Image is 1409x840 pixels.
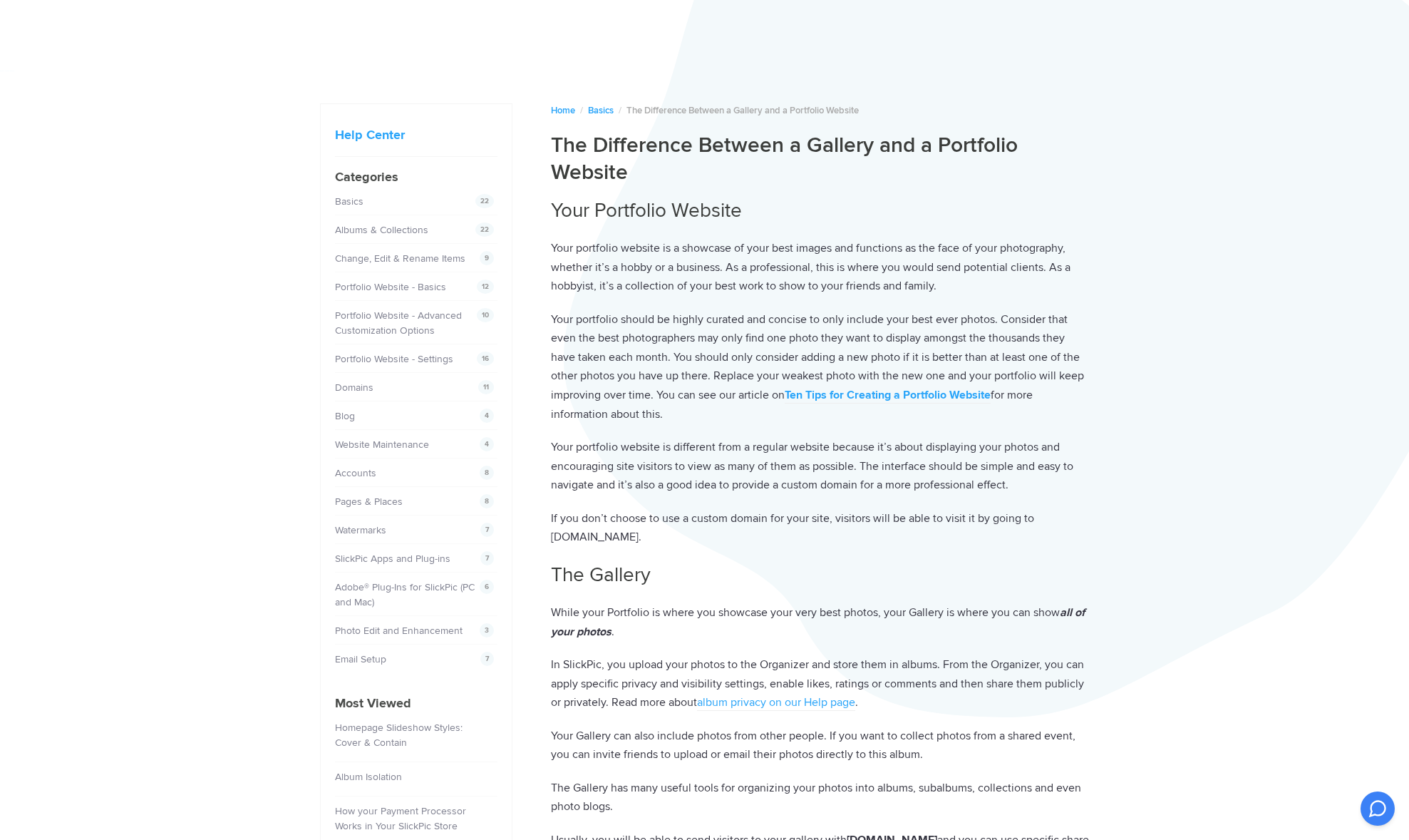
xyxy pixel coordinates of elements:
span: / [619,105,621,116]
h2: Your Portfolio Website [551,197,1090,225]
span: The Difference Between a Gallery and a Portfolio Website [626,105,859,116]
p: While your Portfolio is where you showcase your very best photos, your Gallery is where you can s... [551,603,1090,641]
span: 8 [480,466,494,480]
a: Portfolio Website - Basics [335,281,446,293]
p: In SlickPic, you upload your photos to the Organizer and store them in albums. From the Organizer... [551,655,1090,712]
h4: Categories [335,168,497,187]
strong: Ten Tips for Creating a Portfolio Website [785,388,991,402]
span: 4 [480,409,494,423]
a: Adobe® Plug-Ins for SlickPic (PC and Mac) [335,581,475,608]
a: Portfolio Website - Advanced Customization Options [335,309,462,337]
a: Photo Edit and Enhancement [335,625,463,637]
a: Portfolio Website - Settings [335,353,453,365]
a: Basics [335,195,363,208]
a: Watermarks [335,524,386,536]
a: Blog [335,410,355,422]
a: Homepage Slideshow Styles: Cover & Contain [335,722,463,749]
span: 12 [477,280,494,294]
span: 7 [480,551,494,565]
h1: The Difference Between a Gallery and a Portfolio Website [551,132,1090,185]
a: Domains [335,381,373,394]
span: 7 [480,652,494,666]
span: 7 [480,523,494,537]
p: Your portfolio website is a showcase of your best images and functions as the face of your photog... [551,239,1090,296]
span: 3 [480,623,494,637]
p: If you don’t choose to use a custom domain for your site, visitors will be able to visit it by go... [551,509,1090,547]
span: 22 [475,194,494,208]
span: 11 [478,380,494,394]
span: 9 [480,251,494,265]
a: album privacy on our Help page [697,695,855,711]
span: 22 [475,222,494,237]
span: 6 [480,580,494,594]
span: 10 [477,308,494,322]
a: Change, Edit & Rename Items [335,252,465,265]
span: / [580,105,583,116]
a: Pages & Places [335,496,403,508]
a: How your Payment Processor Works in Your SlickPic Store [335,805,466,832]
h4: Most Viewed [335,694,497,713]
span: 16 [477,352,494,366]
a: Website Maintenance [335,439,429,451]
em: all of your photos [551,605,1085,639]
p: Your Gallery can also include photos from other people. If you want to collect photos from a shar... [551,727,1090,764]
span: 4 [480,437,494,451]
span: 8 [480,494,494,508]
a: Home [551,105,575,116]
h2: The Gallery [551,561,1090,589]
a: Help Center [335,127,405,143]
p: Your portfolio should be highly curated and concise to only include your best ever photos. Consid... [551,310,1090,424]
a: Albums & Collections [335,224,428,236]
p: Your portfolio website is different from a regular website because it’s about displaying your pho... [551,438,1090,495]
a: Album Isolation [335,771,402,783]
a: Accounts [335,467,376,479]
a: Email Setup [335,653,386,665]
a: Ten Tips for Creating a Portfolio Website [785,388,991,404]
p: The Gallery has many useful tools for organizing your photos into albums, subalbums, collections ... [551,779,1090,816]
a: SlickPic Apps and Plug-ins [335,553,450,565]
a: Basics [588,105,614,116]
